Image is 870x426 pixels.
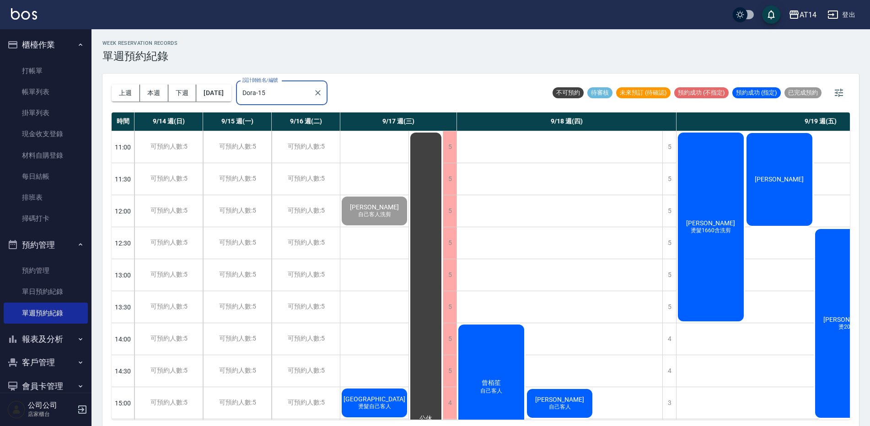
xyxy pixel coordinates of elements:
[785,5,820,24] button: AT14
[547,403,573,411] span: 自己客人
[348,203,401,211] span: [PERSON_NAME]
[457,112,677,131] div: 9/18 週(四)
[662,323,676,355] div: 4
[272,112,340,131] div: 9/16 週(二)
[4,260,88,281] a: 預約管理
[11,8,37,20] img: Logo
[203,323,271,355] div: 可預約人數:5
[443,323,456,355] div: 5
[4,187,88,208] a: 排班表
[732,89,781,97] span: 預約成功 (指定)
[340,112,457,131] div: 9/17 週(三)
[112,85,140,101] button: 上週
[4,374,88,398] button: 會員卡管理
[134,323,203,355] div: 可預約人數:5
[112,355,134,387] div: 14:30
[662,195,676,227] div: 5
[272,387,340,419] div: 可預約人數:5
[4,166,88,187] a: 每日結帳
[272,163,340,195] div: 可預約人數:5
[28,410,75,418] p: 店家櫃台
[102,40,177,46] h2: WEEK RESERVATION RECORDS
[102,50,177,63] h3: 單週預約紀錄
[134,163,203,195] div: 可預約人數:5
[356,211,393,218] span: 自己客人洗剪
[112,227,134,259] div: 12:30
[112,291,134,323] div: 13:30
[272,259,340,291] div: 可預約人數:5
[4,102,88,123] a: 掛單列表
[28,401,75,410] h5: 公司公司
[4,281,88,302] a: 單日預約紀錄
[203,387,271,419] div: 可預約人數:5
[311,86,324,99] button: Clear
[662,355,676,387] div: 4
[4,351,88,374] button: 客戶管理
[443,227,456,259] div: 5
[168,85,197,101] button: 下週
[4,60,88,81] a: 打帳單
[762,5,780,24] button: save
[4,81,88,102] a: 帳單列表
[272,323,340,355] div: 可預約人數:5
[4,233,88,257] button: 預約管理
[112,387,134,419] div: 15:00
[4,303,88,324] a: 單週預約紀錄
[203,259,271,291] div: 可預約人數:5
[272,291,340,323] div: 可預約人數:5
[478,387,504,395] span: 自己客人
[272,131,340,163] div: 可預約人數:5
[662,291,676,323] div: 5
[662,131,676,163] div: 5
[203,355,271,387] div: 可預約人數:5
[272,195,340,227] div: 可預約人數:5
[443,387,456,419] div: 4
[837,323,859,331] span: 燙2000
[140,85,168,101] button: 本週
[587,89,612,97] span: 待審核
[203,131,271,163] div: 可預約人數:5
[443,195,456,227] div: 5
[342,395,407,403] span: [GEOGRAPHIC_DATA]
[134,387,203,419] div: 可預約人數:5
[4,327,88,351] button: 報表及分析
[134,291,203,323] div: 可預約人數:5
[553,89,584,97] span: 不可預約
[112,323,134,355] div: 14:00
[134,195,203,227] div: 可預約人數:5
[784,89,822,97] span: 已完成預約
[824,6,859,23] button: 登出
[112,195,134,227] div: 12:00
[272,227,340,259] div: 可預約人數:5
[674,89,729,97] span: 預約成功 (不指定)
[662,163,676,195] div: 5
[203,195,271,227] div: 可預約人數:5
[753,176,806,183] span: [PERSON_NAME]
[242,77,278,84] label: 設計師姓名/編號
[356,403,393,410] span: 燙髮自己客人
[134,259,203,291] div: 可預約人數:5
[443,291,456,323] div: 5
[112,163,134,195] div: 11:30
[112,112,134,131] div: 時間
[684,219,737,227] span: [PERSON_NAME]
[134,227,203,259] div: 可預約人數:5
[800,9,816,21] div: AT14
[662,387,676,419] div: 3
[443,259,456,291] div: 5
[134,131,203,163] div: 可預約人數:5
[203,112,272,131] div: 9/15 週(一)
[112,131,134,163] div: 11:00
[4,208,88,229] a: 掃碼打卡
[533,396,586,403] span: [PERSON_NAME]
[203,227,271,259] div: 可預約人數:5
[480,379,503,387] span: 曾栢笙
[443,131,456,163] div: 5
[7,400,26,419] img: Person
[443,163,456,195] div: 5
[662,227,676,259] div: 5
[272,355,340,387] div: 可預約人數:5
[203,291,271,323] div: 可預約人數:5
[196,85,231,101] button: [DATE]
[616,89,671,97] span: 未來預訂 (待確認)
